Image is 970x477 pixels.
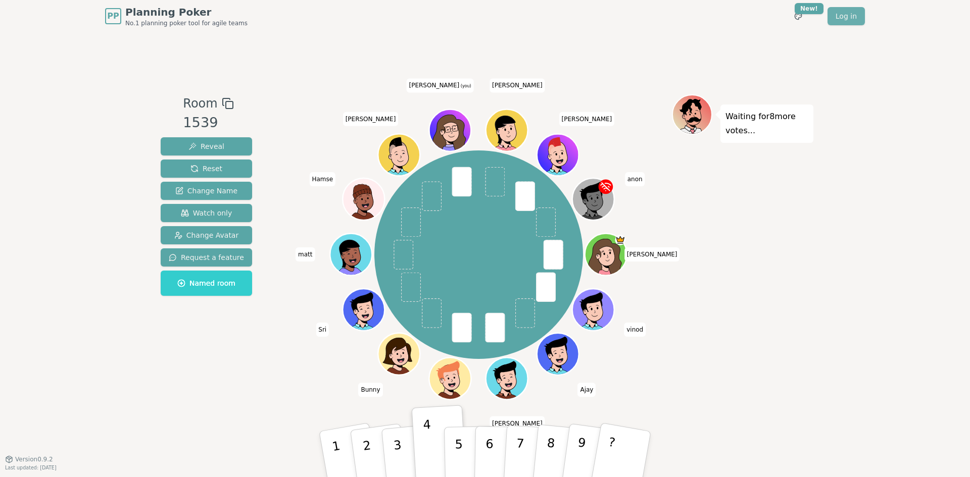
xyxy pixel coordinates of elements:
[407,79,474,93] span: Click to change your name
[490,79,545,93] span: Click to change your name
[577,383,596,397] span: Click to change your name
[358,383,382,397] span: Click to change your name
[296,247,315,261] span: Click to change your name
[183,113,233,133] div: 1539
[615,235,626,245] span: Ellen is the host
[343,112,399,126] span: Click to change your name
[559,112,615,126] span: Click to change your name
[161,271,252,296] button: Named room
[169,252,244,262] span: Request a feature
[161,137,252,155] button: Reveal
[105,5,248,27] a: PPPlanning PokerNo.1 planning poker tool for agile teams
[161,182,252,200] button: Change Name
[490,416,545,431] span: Click to change your name
[5,465,57,470] span: Last updated: [DATE]
[161,226,252,244] button: Change Avatar
[177,278,235,288] span: Named room
[174,230,239,240] span: Change Avatar
[161,204,252,222] button: Watch only
[625,173,645,187] span: Click to change your name
[828,7,865,25] a: Log in
[125,5,248,19] span: Planning Poker
[183,94,217,113] span: Room
[789,7,807,25] button: New!
[190,164,222,174] span: Reset
[175,186,237,196] span: Change Name
[624,247,680,261] span: Click to change your name
[181,208,232,218] span: Watch only
[161,248,252,267] button: Request a feature
[430,111,470,150] button: Click to change your avatar
[15,455,53,463] span: Version 0.9.2
[316,323,329,337] span: Click to change your name
[161,160,252,178] button: Reset
[125,19,248,27] span: No.1 planning poker tool for agile teams
[624,323,646,337] span: Click to change your name
[795,3,823,14] div: New!
[459,84,471,89] span: (you)
[309,173,335,187] span: Click to change your name
[107,10,119,22] span: PP
[725,110,808,138] p: Waiting for 8 more votes...
[188,141,224,151] span: Reveal
[423,417,434,472] p: 4
[5,455,53,463] button: Version0.9.2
